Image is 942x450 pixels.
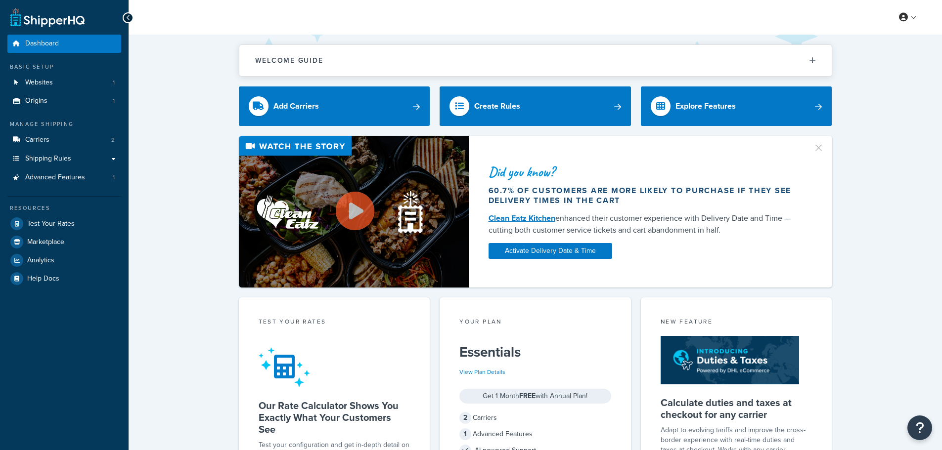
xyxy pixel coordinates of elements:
span: Dashboard [25,40,59,48]
a: Add Carriers [239,86,430,126]
span: Origins [25,97,47,105]
span: Analytics [27,256,54,265]
li: Websites [7,74,121,92]
a: Activate Delivery Date & Time [489,243,612,259]
a: Origins1 [7,92,121,110]
div: Advanced Features [459,427,611,441]
span: 2 [111,136,115,144]
a: Help Docs [7,270,121,287]
li: Origins [7,92,121,110]
span: 2 [459,412,471,424]
img: Video thumbnail [239,136,469,287]
span: Help Docs [27,275,59,283]
a: Explore Features [641,86,832,126]
h2: Welcome Guide [255,57,323,64]
div: Basic Setup [7,63,121,71]
a: Shipping Rules [7,150,121,168]
button: Open Resource Center [907,415,932,440]
span: Shipping Rules [25,155,71,163]
span: 1 [113,79,115,87]
div: New Feature [661,317,812,328]
div: Create Rules [474,99,520,113]
span: 1 [113,97,115,105]
span: 1 [113,173,115,182]
li: Advanced Features [7,168,121,187]
a: Analytics [7,251,121,269]
span: Carriers [25,136,49,144]
a: Dashboard [7,35,121,53]
span: 1 [459,428,471,440]
h5: Calculate duties and taxes at checkout for any carrier [661,397,812,420]
div: Test your rates [259,317,410,328]
div: Your Plan [459,317,611,328]
li: Carriers [7,131,121,149]
a: Test Your Rates [7,215,121,233]
a: View Plan Details [459,368,505,376]
span: Marketplace [27,238,64,246]
span: Test Your Rates [27,220,75,228]
div: Explore Features [675,99,736,113]
div: Manage Shipping [7,120,121,128]
h5: Our Rate Calculator Shows You Exactly What Your Customers See [259,400,410,435]
a: Marketplace [7,233,121,251]
div: Resources [7,204,121,212]
a: Create Rules [440,86,631,126]
div: Did you know? [489,165,801,179]
span: Websites [25,79,53,87]
a: Advanced Features1 [7,168,121,187]
div: enhanced their customer experience with Delivery Date and Time — cutting both customer service ti... [489,212,801,236]
a: Clean Eatz Kitchen [489,212,555,224]
button: Welcome Guide [239,45,832,76]
a: Websites1 [7,74,121,92]
a: Carriers2 [7,131,121,149]
strong: FREE [519,391,536,401]
div: Get 1 Month with Annual Plan! [459,389,611,404]
div: Carriers [459,411,611,425]
div: 60.7% of customers are more likely to purchase if they see delivery times in the cart [489,186,801,205]
div: Add Carriers [273,99,319,113]
span: Advanced Features [25,173,85,182]
h5: Essentials [459,344,611,360]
